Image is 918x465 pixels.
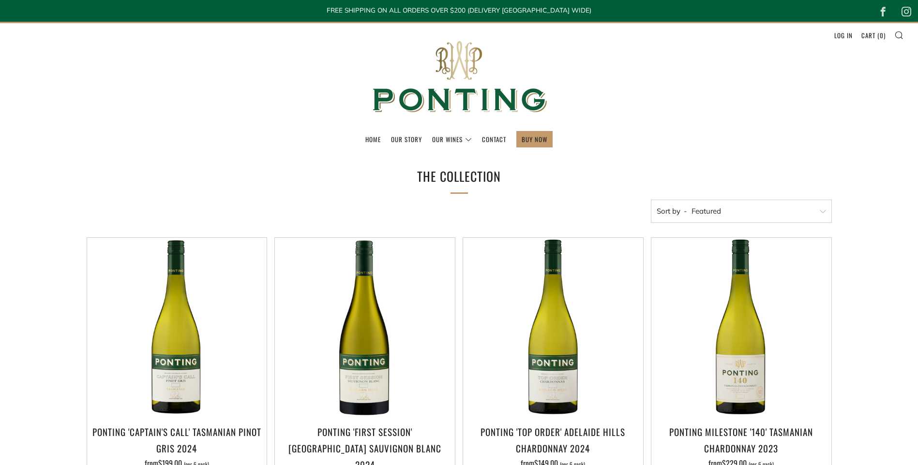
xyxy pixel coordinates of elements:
[834,28,853,43] a: Log in
[314,165,604,188] h1: The Collection
[432,131,472,147] a: Our Wines
[522,131,547,147] a: BUY NOW
[468,423,638,456] h3: Ponting 'Top Order' Adelaide Hills Chardonnay 2024
[482,131,506,147] a: Contact
[92,423,262,456] h3: Ponting 'Captain's Call' Tasmanian Pinot Gris 2024
[880,30,884,40] span: 0
[656,423,827,456] h3: Ponting Milestone '140' Tasmanian Chardonnay 2023
[391,131,422,147] a: Our Story
[861,28,886,43] a: Cart (0)
[362,23,556,131] img: Ponting Wines
[365,131,381,147] a: Home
